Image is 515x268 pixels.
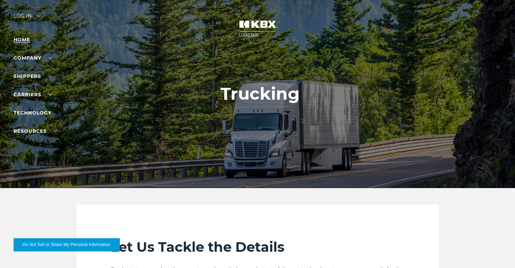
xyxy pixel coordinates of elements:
[110,239,405,255] h2: Let Us Tackle the Details
[14,55,52,61] a: Company
[14,14,41,23] div: Log in
[14,128,58,134] a: RESOURCES
[14,37,30,43] a: Home
[232,14,283,43] img: kbx logo
[14,73,52,79] a: SHIPPERS
[14,238,120,251] button: Do Not Sell or Share My Personal Information
[220,84,300,104] h1: Trucking
[37,15,41,17] img: arrow
[14,110,51,116] a: Technology
[14,91,52,98] a: Carriers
